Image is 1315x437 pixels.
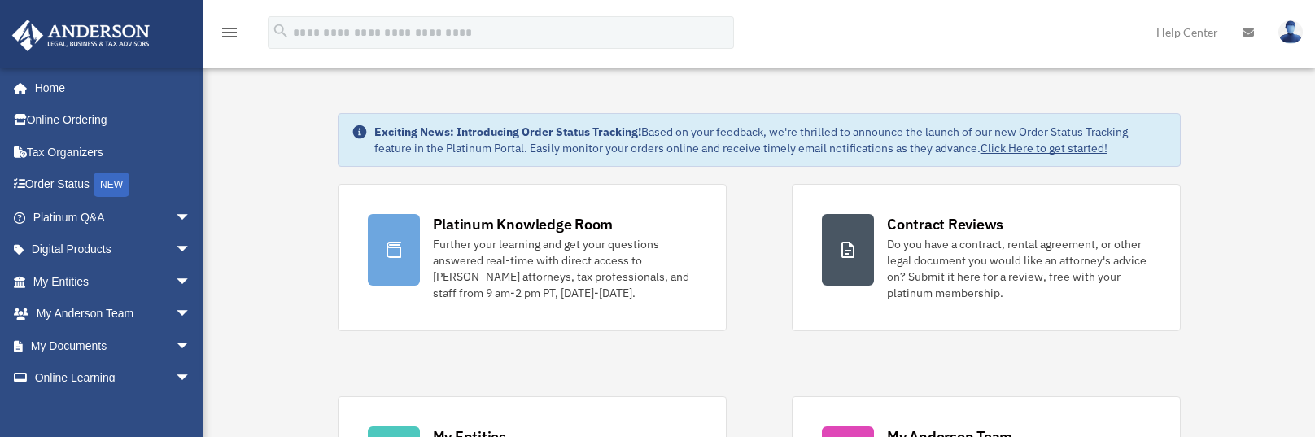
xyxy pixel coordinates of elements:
a: Online Ordering [11,104,216,137]
a: My Documentsarrow_drop_down [11,330,216,362]
span: arrow_drop_down [175,330,208,363]
span: arrow_drop_down [175,362,208,395]
a: Platinum Knowledge Room Further your learning and get your questions answered real-time with dire... [338,184,727,331]
a: Click Here to get started! [981,141,1107,155]
a: Tax Organizers [11,136,216,168]
div: NEW [94,173,129,197]
a: My Anderson Teamarrow_drop_down [11,298,216,330]
div: Further your learning and get your questions answered real-time with direct access to [PERSON_NAM... [433,236,697,301]
a: Digital Productsarrow_drop_down [11,234,216,266]
i: search [272,22,290,40]
a: Contract Reviews Do you have a contract, rental agreement, or other legal document you would like... [792,184,1181,331]
span: arrow_drop_down [175,265,208,299]
a: Home [11,72,208,104]
div: Contract Reviews [887,214,1003,234]
img: Anderson Advisors Platinum Portal [7,20,155,51]
span: arrow_drop_down [175,234,208,267]
a: Online Learningarrow_drop_down [11,362,216,395]
i: menu [220,23,239,42]
a: My Entitiesarrow_drop_down [11,265,216,298]
span: arrow_drop_down [175,298,208,331]
a: Platinum Q&Aarrow_drop_down [11,201,216,234]
img: User Pic [1278,20,1303,44]
div: Platinum Knowledge Room [433,214,614,234]
div: Based on your feedback, we're thrilled to announce the launch of our new Order Status Tracking fe... [374,124,1168,156]
div: Do you have a contract, rental agreement, or other legal document you would like an attorney's ad... [887,236,1151,301]
span: arrow_drop_down [175,201,208,234]
a: menu [220,28,239,42]
a: Order StatusNEW [11,168,216,202]
strong: Exciting News: Introducing Order Status Tracking! [374,125,641,139]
